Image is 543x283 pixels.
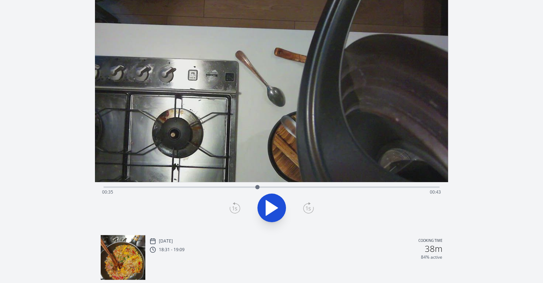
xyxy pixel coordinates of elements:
p: 84% active [421,254,442,260]
h2: 38m [425,244,442,253]
p: 18:31 - 19:09 [159,247,185,253]
span: 00:35 [102,189,113,195]
span: 00:43 [430,189,441,195]
img: 250930093157_thumb.jpeg [101,235,145,280]
p: Cooking time [418,238,442,244]
p: [DATE] [159,238,173,244]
